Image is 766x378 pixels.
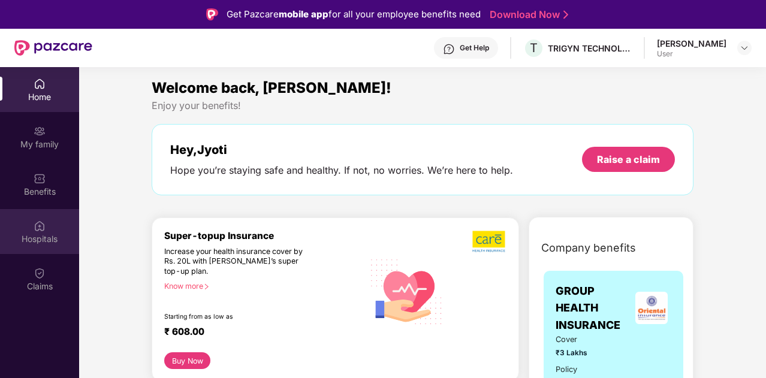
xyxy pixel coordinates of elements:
[170,143,513,157] div: Hey, Jyoti
[152,99,693,112] div: Enjoy your benefits!
[34,267,46,279] img: svg+xml;base64,PHN2ZyBpZD0iQ2xhaW0iIHhtbG5zPSJodHRwOi8vd3d3LnczLm9yZy8yMDAwL3N2ZyIgd2lkdGg9IjIwIi...
[657,49,726,59] div: User
[14,40,92,56] img: New Pazcare Logo
[34,125,46,137] img: svg+xml;base64,PHN2ZyB3aWR0aD0iMjAiIGhlaWdodD0iMjAiIHZpZXdCb3g9IjAgMCAyMCAyMCIgZmlsbD0ibm9uZSIgeG...
[541,240,636,256] span: Company benefits
[206,8,218,20] img: Logo
[164,352,210,369] button: Buy Now
[164,247,312,277] div: Increase your health insurance cover by Rs. 20L with [PERSON_NAME]’s super top-up plan.
[164,230,364,241] div: Super-topup Insurance
[279,8,328,20] strong: mobile app
[472,230,506,253] img: b5dec4f62d2307b9de63beb79f102df3.png
[164,313,313,321] div: Starting from as low as
[657,38,726,49] div: [PERSON_NAME]
[443,43,455,55] img: svg+xml;base64,PHN2ZyBpZD0iSGVscC0zMngzMiIgeG1sbnM9Imh0dHA6Ly93d3cudzMub3JnLzIwMDAvc3ZnIiB3aWR0aD...
[530,41,538,55] span: T
[164,282,357,290] div: Know more
[556,347,599,359] span: ₹3 Lakhs
[740,43,749,53] img: svg+xml;base64,PHN2ZyBpZD0iRHJvcGRvd24tMzJ4MzIiIHhtbG5zPSJodHRwOi8vd3d3LnczLm9yZy8yMDAwL3N2ZyIgd2...
[556,283,632,334] span: GROUP HEALTH INSURANCE
[203,283,210,290] span: right
[460,43,489,53] div: Get Help
[364,247,450,334] img: svg+xml;base64,PHN2ZyB4bWxucz0iaHR0cDovL3d3dy53My5vcmcvMjAwMC9zdmciIHhtbG5zOnhsaW5rPSJodHRwOi8vd3...
[490,8,565,21] a: Download Now
[170,164,513,177] div: Hope you’re staying safe and healthy. If not, no worries. We’re here to help.
[34,173,46,185] img: svg+xml;base64,PHN2ZyBpZD0iQmVuZWZpdHMiIHhtbG5zPSJodHRwOi8vd3d3LnczLm9yZy8yMDAwL3N2ZyIgd2lkdGg9Ij...
[152,79,391,96] span: Welcome back, [PERSON_NAME]!
[563,8,568,21] img: Stroke
[556,334,599,346] span: Cover
[548,43,632,54] div: TRIGYN TECHNOLOGIES LIMITED
[164,326,352,340] div: ₹ 608.00
[34,78,46,90] img: svg+xml;base64,PHN2ZyBpZD0iSG9tZSIgeG1sbnM9Imh0dHA6Ly93d3cudzMub3JnLzIwMDAvc3ZnIiB3aWR0aD0iMjAiIG...
[227,7,481,22] div: Get Pazcare for all your employee benefits need
[34,220,46,232] img: svg+xml;base64,PHN2ZyBpZD0iSG9zcGl0YWxzIiB4bWxucz0iaHR0cDovL3d3dy53My5vcmcvMjAwMC9zdmciIHdpZHRoPS...
[635,292,668,324] img: insurerLogo
[597,153,660,166] div: Raise a claim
